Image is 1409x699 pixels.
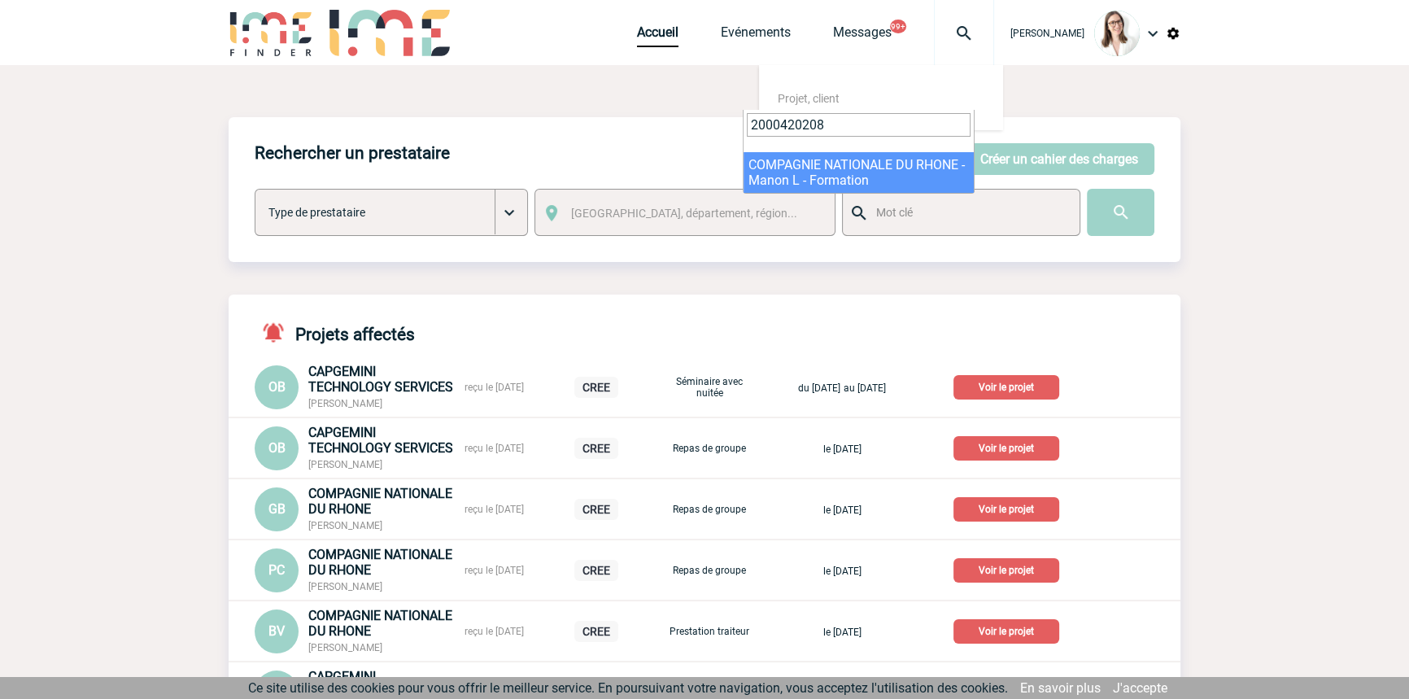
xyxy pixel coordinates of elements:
a: Messages [833,24,892,47]
a: Voir le projet [953,623,1066,638]
a: J'accepte [1113,680,1167,696]
p: Voir le projet [953,497,1059,522]
span: [PERSON_NAME] [308,459,382,470]
button: 99+ [890,20,906,33]
a: Accueil [637,24,678,47]
a: Voir le projet [953,561,1066,577]
span: le [DATE] [823,627,862,638]
p: Repas de groupe [669,565,750,576]
img: 122719-0.jpg [1094,11,1140,56]
p: CREE [574,499,618,520]
span: reçu le [DATE] [465,565,524,576]
span: Ce site utilise des cookies pour vous offrir le meilleur service. En poursuivant votre navigation... [248,680,1008,696]
span: le [DATE] [823,505,862,516]
span: [PERSON_NAME] [1010,28,1084,39]
p: Séminaire avec nuitée [669,376,750,399]
p: Prestation traiteur [669,626,750,637]
p: CREE [574,560,618,581]
span: [PERSON_NAME] [308,581,382,592]
a: Voir le projet [953,378,1066,394]
span: GB [268,501,286,517]
a: Voir le projet [953,439,1066,455]
span: OB [268,440,286,456]
h4: Rechercher un prestataire [255,143,450,163]
span: reçu le [DATE] [465,382,524,393]
span: COMPAGNIE NATIONALE DU RHONE [308,547,452,578]
p: Voir le projet [953,558,1059,583]
span: Projet, client [778,92,840,105]
a: En savoir plus [1020,680,1101,696]
span: COMPAGNIE NATIONALE DU RHONE [308,608,452,639]
input: Mot clé [872,202,1065,223]
span: reçu le [DATE] [465,626,524,637]
span: au [DATE] [844,382,886,394]
p: Repas de groupe [669,443,750,454]
p: Voir le projet [953,619,1059,644]
p: Repas de groupe [669,504,750,515]
span: reçu le [DATE] [465,504,524,515]
span: CAPGEMINI TECHNOLOGY SERVICES [308,425,453,456]
h4: Projets affectés [255,321,415,344]
span: le [DATE] [823,566,862,577]
p: Voir le projet [953,375,1059,400]
span: [PERSON_NAME] [308,642,382,653]
p: CREE [574,377,618,398]
span: BV [268,623,285,639]
img: notifications-active-24-px-r.png [261,321,295,344]
input: Submit [1087,189,1154,236]
p: Voir le projet [953,436,1059,461]
span: [PERSON_NAME] [308,398,382,409]
img: IME-Finder [229,10,313,56]
span: le [DATE] [823,443,862,455]
p: CREE [574,438,618,459]
span: reçu le [DATE] [465,443,524,454]
span: OB [268,379,286,395]
li: COMPAGNIE NATIONALE DU RHONE - Manon L - Formation [744,152,974,193]
a: Voir le projet [953,500,1066,516]
a: Evénements [721,24,791,47]
span: CAPGEMINI TECHNOLOGY SERVICES [308,364,453,395]
span: PC [268,562,285,578]
span: [PERSON_NAME] [308,520,382,531]
p: CREE [574,621,618,642]
span: [GEOGRAPHIC_DATA], département, région... [571,207,797,220]
span: COMPAGNIE NATIONALE DU RHONE [308,486,452,517]
span: du [DATE] [798,382,840,394]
